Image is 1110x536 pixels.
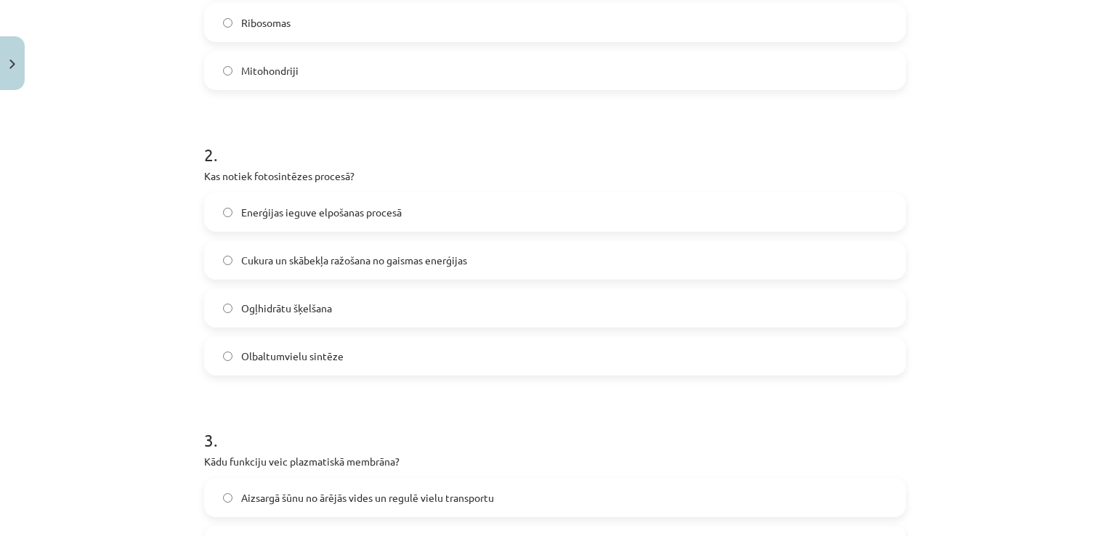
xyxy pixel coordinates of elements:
span: Olbaltumvielu sintēze [241,349,344,364]
input: Ribosomas [223,18,232,28]
img: icon-close-lesson-0947bae3869378f0d4975bcd49f059093ad1ed9edebbc8119c70593378902aed.svg [9,60,15,69]
span: Cukura un skābekļa ražošana no gaismas enerģijas [241,253,467,268]
h1: 3 . [204,405,906,450]
input: Olbaltumvielu sintēze [223,352,232,361]
input: Ogļhidrātu šķelšana [223,304,232,313]
span: Ribosomas [241,15,291,31]
input: Mitohondriji [223,66,232,76]
span: Aizsargā šūnu no ārējās vides un regulē vielu transportu [241,490,494,505]
p: Kas notiek fotosintēzes procesā? [204,168,906,184]
span: Ogļhidrātu šķelšana [241,301,332,316]
h1: 2 . [204,119,906,164]
span: Mitohondriji [241,63,299,78]
input: Aizsargā šūnu no ārējās vides un regulē vielu transportu [223,493,232,503]
input: Cukura un skābekļa ražošana no gaismas enerģijas [223,256,232,265]
input: Enerģijas ieguve elpošanas procesā [223,208,232,217]
p: Kādu funkciju veic plazmatiskā membrāna? [204,454,906,469]
span: Enerģijas ieguve elpošanas procesā [241,205,402,220]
